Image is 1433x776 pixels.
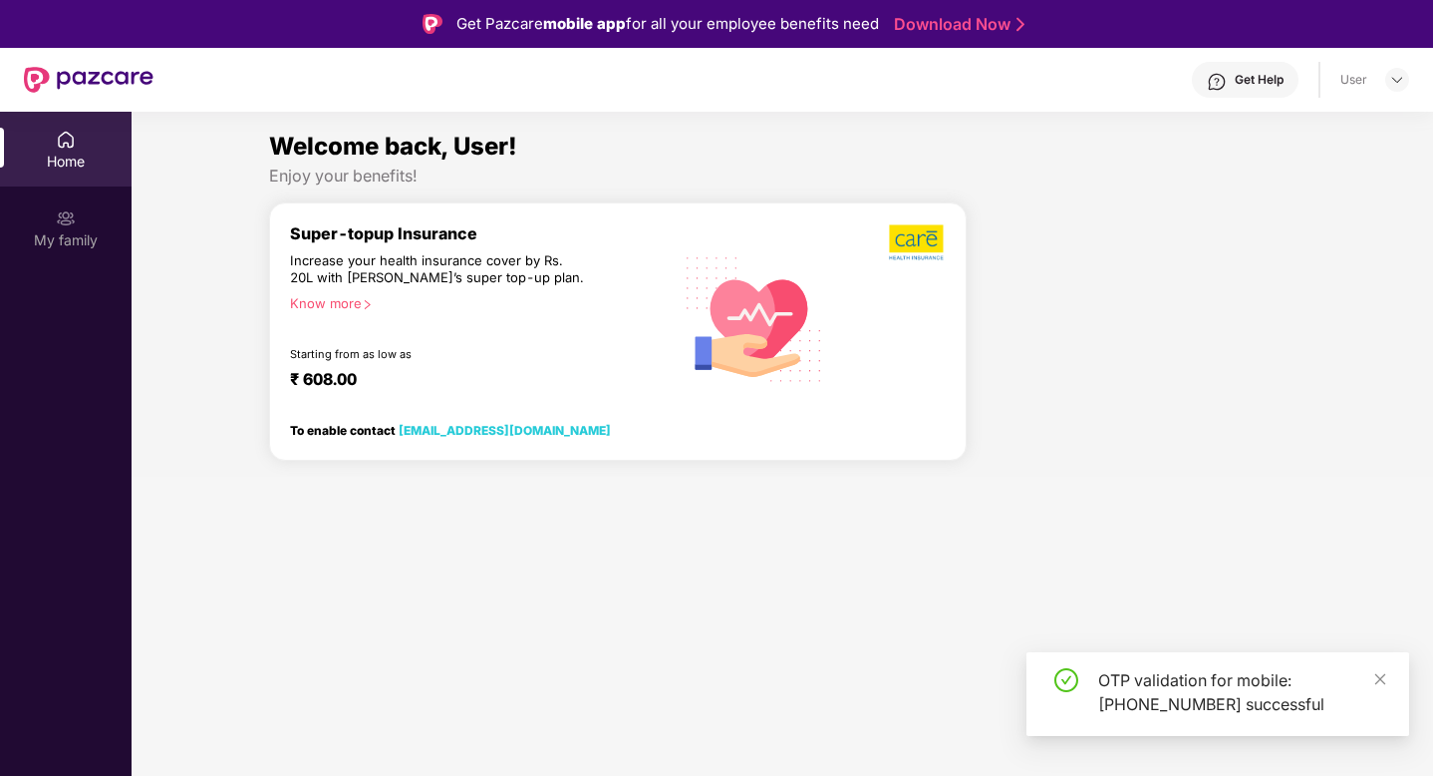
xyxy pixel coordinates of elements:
span: Welcome back, User! [269,132,517,161]
a: [EMAIL_ADDRESS][DOMAIN_NAME] [399,423,611,438]
strong: mobile app [543,14,626,33]
span: check-circle [1054,668,1078,692]
img: svg+xml;base64,PHN2ZyBpZD0iSGVscC0zMngzMiIgeG1sbnM9Imh0dHA6Ly93d3cudzMub3JnLzIwMDAvc3ZnIiB3aWR0aD... [1207,72,1227,92]
a: Download Now [894,14,1018,35]
img: svg+xml;base64,PHN2ZyBpZD0iSG9tZSIgeG1sbnM9Imh0dHA6Ly93d3cudzMub3JnLzIwMDAvc3ZnIiB3aWR0aD0iMjAiIG... [56,130,76,150]
div: OTP validation for mobile: [PHONE_NUMBER] successful [1098,668,1385,716]
div: Get Help [1235,72,1284,88]
div: Increase your health insurance cover by Rs. 20L with [PERSON_NAME]’s super top-up plan. [290,252,587,287]
div: Know more [290,295,661,309]
span: close [1373,672,1387,686]
img: Stroke [1016,14,1024,35]
img: Logo [423,14,442,34]
span: right [362,299,373,310]
div: Starting from as low as [290,347,588,361]
img: svg+xml;base64,PHN2ZyB3aWR0aD0iMjAiIGhlaWdodD0iMjAiIHZpZXdCb3g9IjAgMCAyMCAyMCIgZmlsbD0ibm9uZSIgeG... [56,208,76,228]
div: User [1340,72,1367,88]
img: New Pazcare Logo [24,67,153,93]
div: Get Pazcare for all your employee benefits need [456,12,879,36]
img: svg+xml;base64,PHN2ZyBpZD0iRHJvcGRvd24tMzJ4MzIiIHhtbG5zPSJodHRwOi8vd3d3LnczLm9yZy8yMDAwL3N2ZyIgd2... [1389,72,1405,88]
div: ₹ 608.00 [290,369,653,393]
div: Super-topup Insurance [290,223,673,243]
div: To enable contact [290,423,611,437]
img: b5dec4f62d2307b9de63beb79f102df3.png [889,223,946,261]
div: Enjoy your benefits! [269,166,1296,187]
img: svg+xml;base64,PHN2ZyB4bWxucz0iaHR0cDovL3d3dy53My5vcmcvMjAwMC9zdmciIHhtbG5zOnhsaW5rPSJodHRwOi8vd3... [673,234,837,401]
